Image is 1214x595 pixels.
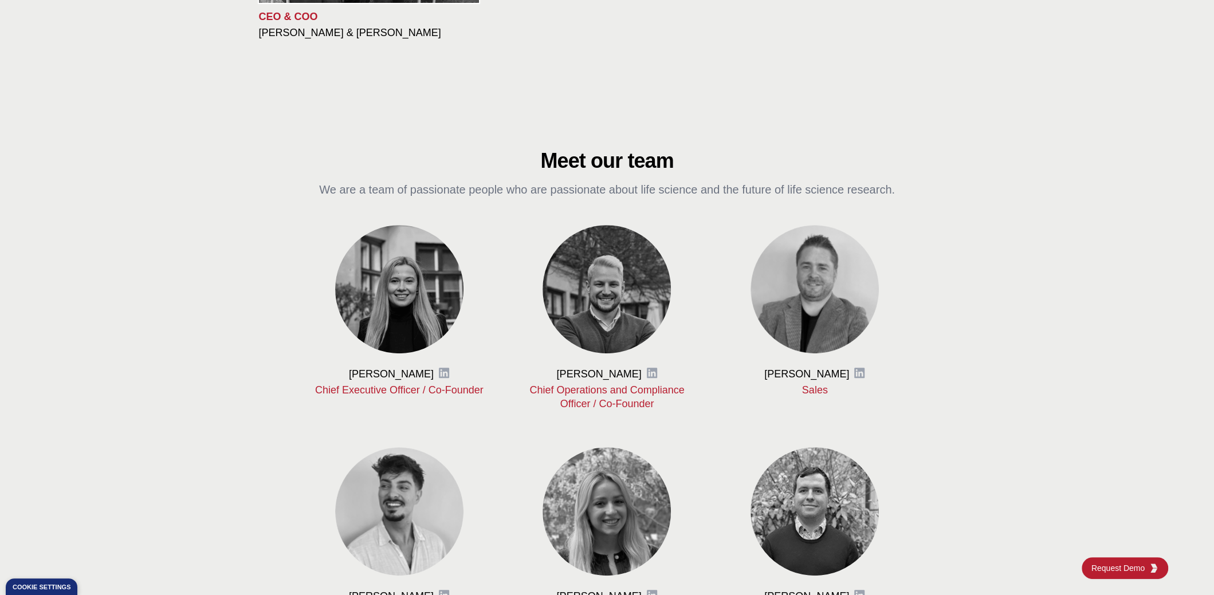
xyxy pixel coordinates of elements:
[521,383,693,411] p: Chief Operations and Compliance Officer / Co-Founder
[349,367,434,381] h3: [PERSON_NAME]
[556,367,641,381] h3: [PERSON_NAME]
[335,447,463,576] img: Raffaele Martucci
[543,225,671,353] img: Barney Vajda
[729,383,901,397] p: Sales
[1091,562,1149,574] span: Request Demo
[314,182,901,198] p: We are a team of passionate people who are passionate about life science and the future of life s...
[314,149,901,172] h2: Meet our team
[543,447,671,576] img: Marta Pons
[259,26,491,40] h3: [PERSON_NAME] & [PERSON_NAME]
[259,10,491,23] p: CEO & COO
[751,447,879,576] img: Martin Sanitra
[1157,540,1214,595] iframe: Chat Widget
[764,367,849,381] h3: [PERSON_NAME]
[751,225,879,353] img: Martin Grady
[1082,557,1168,579] a: Request DemoKGG
[1149,564,1158,573] img: KGG
[314,383,485,397] p: Chief Executive Officer / Co-Founder
[335,225,463,353] img: Viktoriya Vasilenko
[13,584,70,590] div: Cookie settings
